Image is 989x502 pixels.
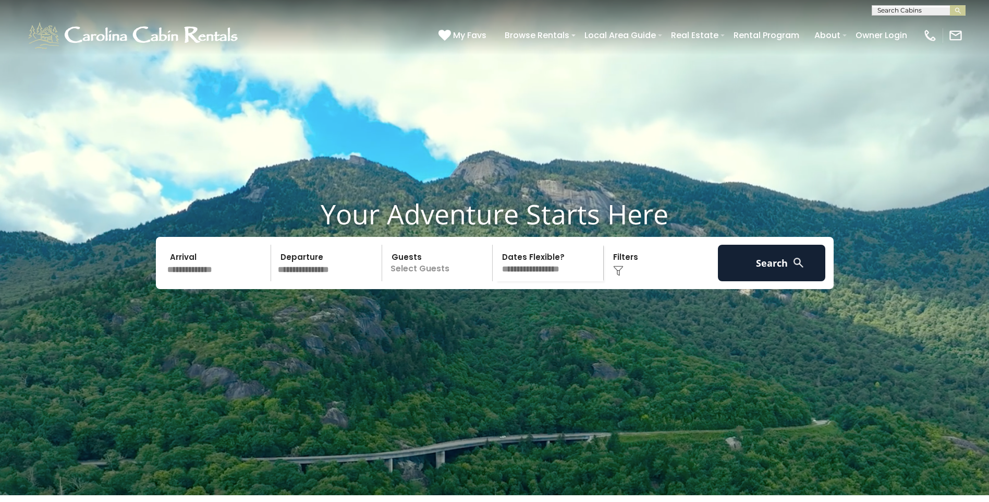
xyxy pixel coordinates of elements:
[438,29,489,42] a: My Favs
[499,26,575,44] a: Browse Rentals
[579,26,661,44] a: Local Area Guide
[385,245,493,281] p: Select Guests
[792,256,805,269] img: search-regular-white.png
[809,26,846,44] a: About
[26,20,242,51] img: White-1-1-2.png
[718,245,826,281] button: Search
[850,26,912,44] a: Owner Login
[923,28,937,43] img: phone-regular-white.png
[666,26,724,44] a: Real Estate
[613,266,624,276] img: filter--v1.png
[453,29,486,42] span: My Favs
[728,26,804,44] a: Rental Program
[8,198,981,230] h1: Your Adventure Starts Here
[948,28,963,43] img: mail-regular-white.png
